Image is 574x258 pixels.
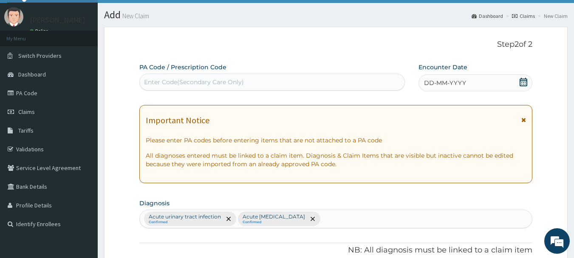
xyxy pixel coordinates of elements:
[512,12,535,20] a: Claims
[18,127,34,134] span: Tariffs
[18,108,35,116] span: Claims
[309,215,317,223] span: remove selection option
[225,215,232,223] span: remove selection option
[418,63,467,71] label: Encounter Date
[149,213,221,220] p: Acute urinary tract infection
[30,28,50,34] a: Online
[18,71,46,78] span: Dashboard
[146,151,526,168] p: All diagnoses entered must be linked to a claim item. Diagnosis & Claim Items that are visible bu...
[44,48,143,59] div: Chat with us now
[4,7,23,26] img: User Image
[144,78,244,86] div: Enter Code(Secondary Care Only)
[243,213,305,220] p: Acute [MEDICAL_DATA]
[472,12,503,20] a: Dashboard
[149,220,221,224] small: Confirmed
[4,170,162,199] textarea: Type your message and hit 'Enter'
[536,12,568,20] li: New Claim
[49,76,117,162] span: We're online!
[139,4,160,25] div: Minimize live chat window
[30,16,85,24] p: [PERSON_NAME]
[18,52,62,60] span: Switch Providers
[139,245,533,256] p: NB: All diagnosis must be linked to a claim item
[121,13,149,19] small: New Claim
[16,43,34,64] img: d_794563401_company_1708531726252_794563401
[146,116,209,125] h1: Important Notice
[104,9,568,20] h1: Add
[139,40,533,49] p: Step 2 of 2
[243,220,305,224] small: Confirmed
[146,136,526,145] p: Please enter PA codes before entering items that are not attached to a PA code
[424,79,466,87] span: DD-MM-YYYY
[139,199,170,207] label: Diagnosis
[139,63,226,71] label: PA Code / Prescription Code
